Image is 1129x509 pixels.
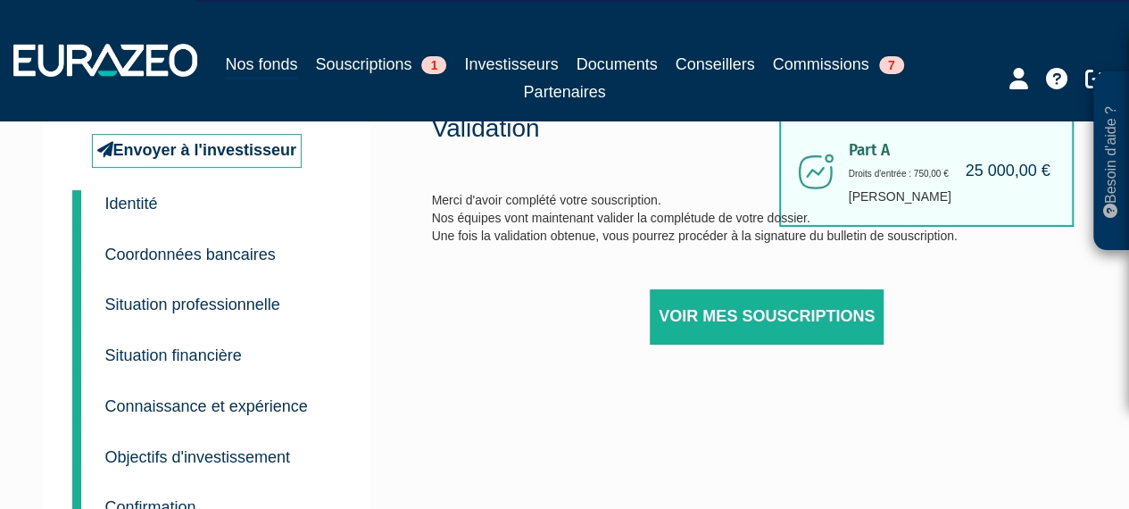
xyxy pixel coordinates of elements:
[72,369,81,424] a: 5
[315,52,446,77] a: Souscriptions1
[1101,81,1122,242] p: Besoin d'aide ?
[773,52,904,77] a: Commissions7
[432,115,978,389] div: Merci d'avoir complété votre souscription. Nos équipes vont maintenant valider la complétude de v...
[432,111,755,146] p: Validation
[421,56,446,74] span: 1
[105,448,291,466] small: Objectifs d'investissement
[577,52,658,77] a: Documents
[105,195,158,213] small: Identité
[879,56,904,74] span: 7
[105,346,242,364] small: Situation financière
[13,44,197,76] img: 1732889491-logotype_eurazeo_blanc_rvb.png
[72,190,81,226] a: 1
[676,52,755,77] a: Conseillers
[105,246,276,263] small: Coordonnées bancaires
[72,267,81,322] a: 3
[464,52,558,77] a: Investisseurs
[92,134,302,168] a: Envoyer à l'investisseur
[72,420,81,475] a: 6
[105,296,280,313] small: Situation professionnelle
[523,79,605,104] a: Partenaires
[650,289,884,345] a: Voir mes souscriptions
[72,318,81,373] a: 4
[72,217,81,272] a: 2
[105,397,308,415] small: Connaissance et expérience
[965,163,1050,180] h4: 25 000,00 €
[225,52,297,79] a: Nos fonds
